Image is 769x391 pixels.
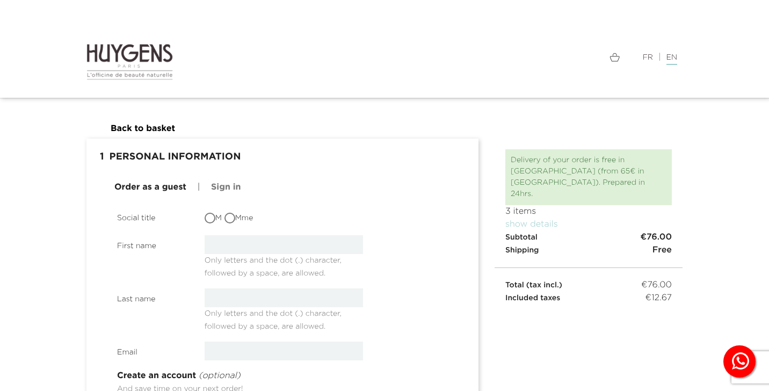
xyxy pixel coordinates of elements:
[114,181,186,194] a: Order as a guest
[505,247,539,254] span: Shipping
[505,234,538,241] span: Subtotal
[505,281,562,289] span: Total (tax incl.)
[205,252,342,277] span: Only letters and the dot (.) character, followed by a space, are allowed.
[111,125,175,133] a: Back to basket
[86,43,173,81] img: Huygens logo
[199,372,241,380] span: (optional)
[198,183,200,192] span: |
[109,342,197,358] label: Email
[511,156,645,198] span: Delivery of your order is free in [GEOGRAPHIC_DATA] (from 65€ in [GEOGRAPHIC_DATA]). Prepared in ...
[393,51,683,64] div: |
[109,235,197,252] label: First name
[505,205,672,218] p: 3 items
[640,231,672,244] span: €76.00
[211,181,241,194] a: Sign in
[205,213,222,224] label: M
[95,147,110,168] span: 1
[95,147,470,168] h1: Personal Information
[505,220,558,229] a: show details
[641,279,672,292] span: €76.00
[109,207,197,224] label: Social title
[652,244,672,257] span: Free
[505,294,560,302] span: Included taxes
[645,292,672,305] span: €12.67
[224,213,253,224] label: Mme
[117,372,196,380] span: Create an account
[109,288,197,305] label: Last name
[205,306,342,330] span: Only letters and the dot (.) character, followed by a space, are allowed.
